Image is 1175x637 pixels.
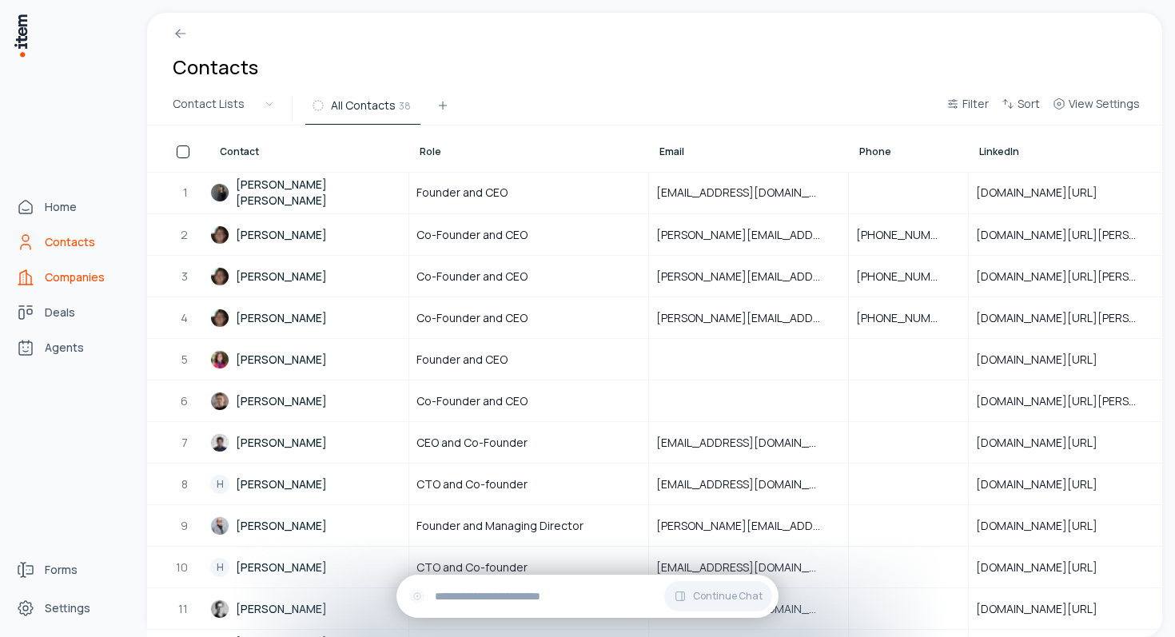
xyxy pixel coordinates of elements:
span: CTO and Co-founder [416,559,528,575]
span: [EMAIL_ADDRESS][DOMAIN_NAME] [656,559,841,575]
span: Co-Founder and CEO [416,269,528,285]
a: Home [10,191,131,223]
span: [DOMAIN_NAME][URL][PERSON_NAME] [976,227,1161,243]
span: [DOMAIN_NAME][URL] [976,559,1117,575]
span: [DOMAIN_NAME][URL] [976,476,1117,492]
div: H [210,558,229,577]
span: 1 [183,185,189,201]
span: Co-Founder and CEO [416,393,528,409]
span: Email [659,145,684,158]
th: Email [649,125,849,172]
img: William Fairbairn [210,599,229,619]
a: [PERSON_NAME] [210,298,408,337]
span: [DOMAIN_NAME][URL] [976,518,1117,534]
img: Rachael Annabelle Yong [210,183,229,202]
span: Role [420,145,441,158]
span: Founder and Managing Director [416,518,584,534]
button: Sort [995,94,1046,123]
span: [DOMAIN_NAME][URL] [976,435,1117,451]
span: Contact [220,145,259,158]
th: Phone [849,125,969,172]
span: [PERSON_NAME][EMAIL_ADDRESS][PERSON_NAME][DOMAIN_NAME] [656,518,841,534]
span: [DOMAIN_NAME][URL] [976,601,1117,617]
span: 3 [181,269,189,285]
div: Continue Chat [396,575,779,618]
a: [PERSON_NAME] [210,340,408,379]
span: Founder and CEO [416,185,508,201]
span: 4 [181,310,189,326]
span: [DOMAIN_NAME][URL] [976,352,1117,368]
span: 6 [181,393,189,409]
span: 2 [181,227,189,243]
span: [EMAIL_ADDRESS][DOMAIN_NAME] [656,435,841,451]
span: Co-Founder and CEO [416,310,528,326]
span: Deals [45,305,75,320]
a: [PERSON_NAME] [210,257,408,296]
span: 5 [181,352,189,368]
button: All Contacts38 [305,96,420,125]
th: Role [409,125,649,172]
span: Sort [1018,96,1040,112]
span: Forms [45,562,78,578]
a: [PERSON_NAME] [210,506,408,545]
span: [DOMAIN_NAME][URL] [976,185,1117,201]
span: [PERSON_NAME][EMAIL_ADDRESS][DOMAIN_NAME] [656,227,841,243]
span: [PERSON_NAME][EMAIL_ADDRESS][DOMAIN_NAME] [656,269,841,285]
a: deals [10,297,131,328]
span: 8 [181,476,189,492]
span: [PHONE_NUMBER] [856,227,961,243]
button: View Settings [1046,94,1146,123]
img: Rizwan Qaiser [210,433,229,452]
a: [PERSON_NAME] [210,215,408,254]
img: Josh Marcus [210,267,229,286]
img: Julius Korfgen [210,392,229,411]
span: LinkedIn [979,145,1019,158]
span: [EMAIL_ADDRESS][DOMAIN_NAME] [656,185,841,201]
a: Contacts [10,226,131,258]
div: H [210,475,229,494]
a: H[PERSON_NAME] [210,547,408,587]
a: [PERSON_NAME] [210,423,408,462]
a: Forms [10,554,131,586]
a: Settings [10,592,131,624]
span: Founder and CEO [416,352,508,368]
img: Item Brain Logo [13,13,29,58]
span: Continue Chat [693,590,763,603]
span: 11 [178,601,189,617]
button: Continue Chat [664,581,772,611]
span: All Contacts [331,98,396,113]
span: 38 [399,98,411,113]
span: 9 [181,518,189,534]
a: H[PERSON_NAME] [210,464,408,504]
a: Agents [10,332,131,364]
a: [PERSON_NAME] [210,589,408,628]
span: Contacts [45,234,95,250]
a: [PERSON_NAME] [PERSON_NAME] [210,173,408,213]
span: [DOMAIN_NAME][URL][PERSON_NAME] [976,393,1161,409]
span: [PHONE_NUMBER] [856,310,961,326]
span: Companies [45,269,105,285]
span: [PHONE_NUMBER] [856,269,961,285]
span: Home [45,199,77,215]
span: 10 [176,559,189,575]
span: 7 [181,435,189,451]
span: Agents [45,340,84,356]
span: [DOMAIN_NAME][URL][PERSON_NAME] [976,269,1161,285]
span: [PERSON_NAME][EMAIL_ADDRESS][DOMAIN_NAME] [656,310,841,326]
th: LinkedIn [969,125,1169,172]
h1: Contacts [173,54,258,80]
span: Filter [962,96,989,112]
span: View Settings [1069,96,1140,112]
img: Josh Marcus [210,309,229,328]
a: [PERSON_NAME] [210,381,408,420]
a: Companies [10,261,131,293]
img: Josh Marcus [210,225,229,245]
img: Anastasia Totok [210,350,229,369]
span: Co-Founder and CEO [416,227,528,243]
img: Kevin Austin [210,516,229,535]
span: CEO and Co-Founder [416,435,528,451]
span: CTO and Co-founder [416,476,528,492]
button: Filter [940,94,995,123]
span: Settings [45,600,90,616]
span: [EMAIL_ADDRESS][DOMAIN_NAME] [656,476,841,492]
